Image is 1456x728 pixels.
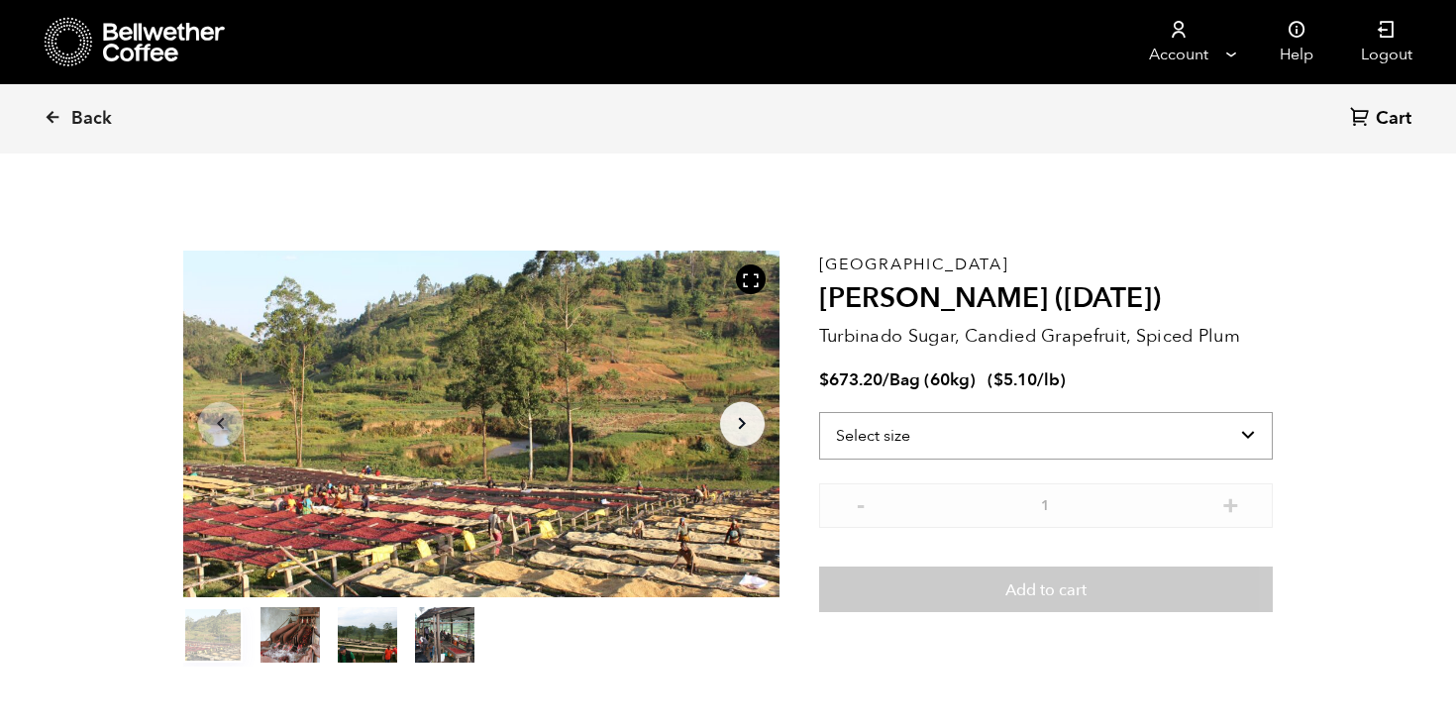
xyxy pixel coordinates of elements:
p: Turbinado Sugar, Candied Grapefruit, Spiced Plum [819,323,1273,350]
a: Cart [1350,106,1416,133]
span: / [883,368,889,391]
span: Bag (60kg) [889,368,976,391]
button: Add to cart [819,567,1273,612]
button: + [1218,493,1243,513]
span: Back [71,107,112,131]
span: $ [993,368,1003,391]
span: ( ) [988,368,1066,391]
span: /lb [1037,368,1060,391]
bdi: 673.20 [819,368,883,391]
span: $ [819,368,829,391]
span: Cart [1376,107,1411,131]
h2: [PERSON_NAME] ([DATE]) [819,282,1273,316]
button: - [849,493,874,513]
bdi: 5.10 [993,368,1037,391]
